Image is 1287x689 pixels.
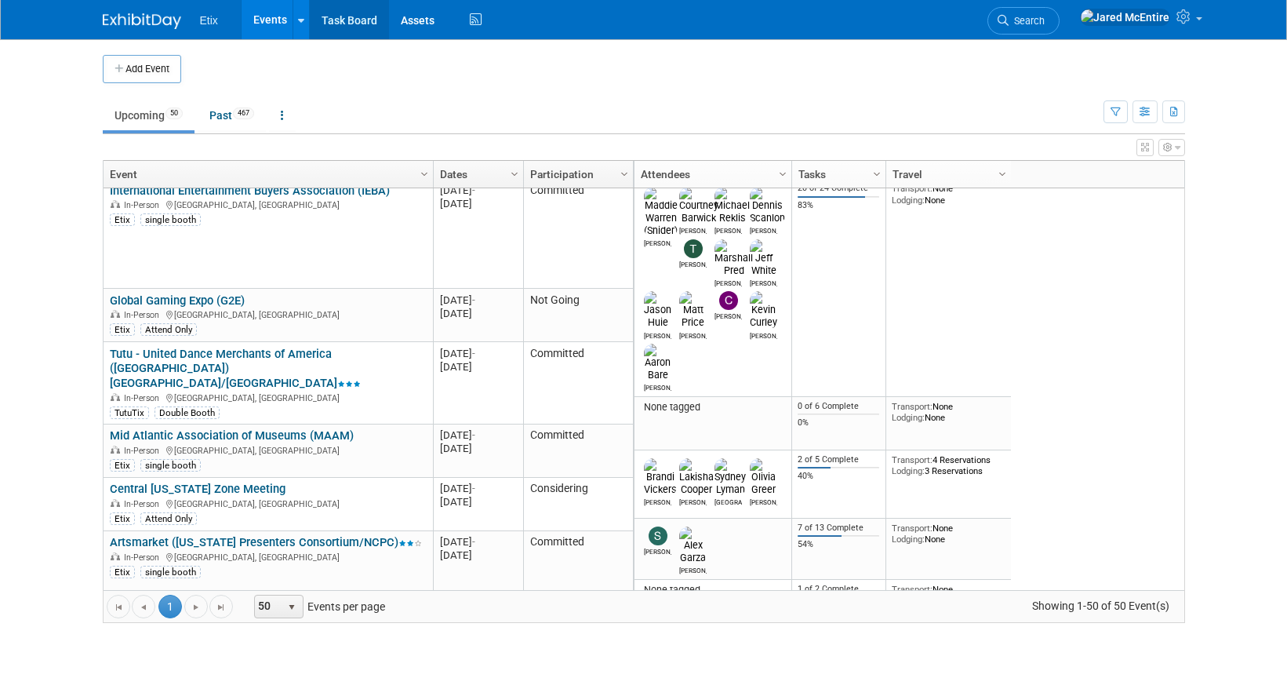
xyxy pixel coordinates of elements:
[640,401,785,414] div: None tagged
[644,458,677,496] img: Brandi Vickers
[892,183,1005,206] div: None None
[110,198,426,211] div: [GEOGRAPHIC_DATA], [GEOGRAPHIC_DATA]
[798,161,875,188] a: Tasks
[110,161,423,188] a: Event
[472,184,475,196] span: -
[679,330,707,340] div: Matt Price
[679,496,707,506] div: Lakisha Cooper
[798,471,879,482] div: 40%
[110,347,361,391] a: Tutu - United Dance Merchants of America ([GEOGRAPHIC_DATA]) [GEOGRAPHIC_DATA]/[GEOGRAPHIC_DATA]
[618,168,631,180] span: Column Settings
[440,197,516,210] div: [DATE]
[137,601,150,614] span: Go to the previous page
[110,497,426,510] div: [GEOGRAPHIC_DATA], [GEOGRAPHIC_DATA]
[112,601,125,614] span: Go to the first page
[719,291,738,310] img: Chris Battaglino
[644,291,671,329] img: Jason Huie
[798,183,879,194] div: 20 of 24 Complete
[798,584,879,595] div: 1 of 2 Complete
[110,443,426,457] div: [GEOGRAPHIC_DATA], [GEOGRAPHIC_DATA]
[523,425,633,478] td: Committed
[140,323,197,336] div: Attend Only
[798,539,879,550] div: 54%
[110,459,135,472] div: Etix
[110,482,285,496] a: Central [US_STATE] Zone Meeting
[184,595,208,618] a: Go to the next page
[994,161,1011,184] a: Column Settings
[892,401,933,412] span: Transport:
[440,549,516,562] div: [DATE]
[140,459,201,472] div: single booth
[110,512,135,525] div: Etix
[234,595,401,618] span: Events per page
[750,224,777,235] div: Dennis Scanlon
[233,108,254,119] span: 467
[107,595,130,618] a: Go to the first page
[440,184,516,197] div: [DATE]
[892,195,925,206] span: Lodging:
[111,552,120,560] img: In-Person Event
[679,258,707,268] div: Travis Janovich
[750,458,777,496] img: Olivia Greer
[679,291,707,329] img: Matt Price
[440,535,516,549] div: [DATE]
[110,406,149,419] div: TutuTix
[472,429,475,441] span: -
[892,401,1005,424] div: None None
[750,496,777,506] div: Olivia Greer
[285,601,298,614] span: select
[440,442,516,455] div: [DATE]
[714,458,746,496] img: Sydney Lyman
[714,224,742,235] div: Michael Reklis
[255,596,282,618] span: 50
[776,168,789,180] span: Column Settings
[110,323,135,336] div: Etix
[679,458,714,496] img: Lakisha Cooper
[440,495,516,509] div: [DATE]
[523,342,633,425] td: Committed
[893,161,1001,188] a: Travel
[892,523,933,534] span: Transport:
[110,550,426,563] div: [GEOGRAPHIC_DATA], [GEOGRAPHIC_DATA]
[124,200,164,210] span: In-Person
[140,213,201,226] div: single booth
[892,534,925,545] span: Lodging:
[750,291,777,329] img: Kevin Curley
[892,584,1005,607] div: None None
[684,239,703,258] img: Travis Janovich
[679,224,707,235] div: Courtney Barwick
[124,552,164,563] span: In-Person
[110,566,135,578] div: Etix
[215,601,227,614] span: Go to the last page
[472,348,475,359] span: -
[644,330,671,340] div: Jason Huie
[110,213,135,226] div: Etix
[523,179,633,289] td: Committed
[158,595,182,618] span: 1
[124,393,164,403] span: In-Person
[111,310,120,318] img: In-Person Event
[987,7,1060,35] a: Search
[418,168,431,180] span: Column Settings
[892,454,1005,477] div: 4 Reservations 3 Reservations
[679,527,707,564] img: Alex Garza
[774,161,791,184] a: Column Settings
[892,523,1005,545] div: None None
[892,465,925,476] span: Lodging:
[140,512,197,525] div: Attend Only
[892,183,933,194] span: Transport:
[641,161,781,188] a: Attendees
[798,200,879,211] div: 83%
[1009,15,1045,27] span: Search
[111,200,120,208] img: In-Person Event
[472,483,475,494] span: -
[440,293,516,307] div: [DATE]
[798,454,879,465] div: 2 of 5 Complete
[110,308,426,321] div: [GEOGRAPHIC_DATA], [GEOGRAPHIC_DATA]
[644,187,678,237] img: Maddie Warren (Snider)
[110,184,390,198] a: International Entertainment Buyers Association (IEBA)
[679,564,707,574] div: Alex Garza
[190,601,202,614] span: Go to the next page
[1017,595,1183,617] span: Showing 1-50 of 50 Event(s)
[508,168,521,180] span: Column Settings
